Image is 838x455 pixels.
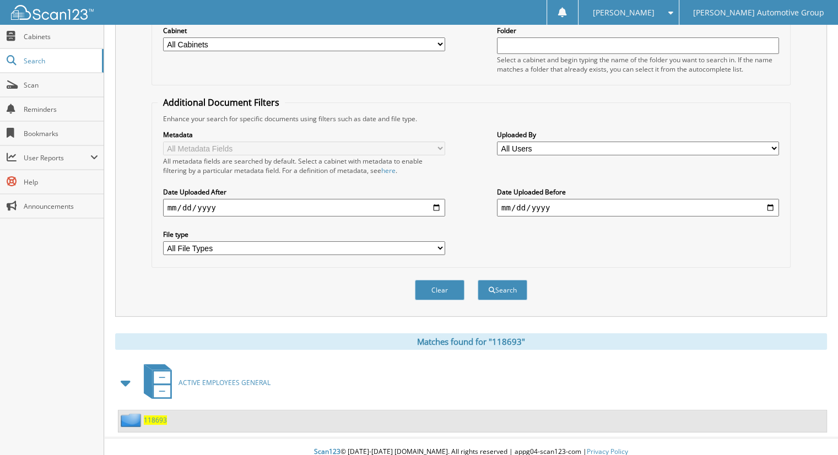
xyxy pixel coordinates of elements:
span: Scan [24,80,98,90]
span: Bookmarks [24,129,98,138]
button: Search [478,280,527,300]
label: Uploaded By [497,130,779,139]
span: Search [24,56,96,66]
div: Enhance your search for specific documents using filters such as date and file type. [158,114,785,123]
a: ACTIVE EMPLOYEES GENERAL [137,361,271,404]
legend: Additional Document Filters [158,96,285,109]
a: here [381,166,396,175]
span: Reminders [24,105,98,114]
input: start [163,199,445,216]
span: [PERSON_NAME] [592,9,654,16]
a: 118693 [144,415,167,425]
img: scan123-logo-white.svg [11,5,94,20]
span: Help [24,177,98,187]
label: Date Uploaded Before [497,187,779,197]
label: File type [163,230,445,239]
label: Date Uploaded After [163,187,445,197]
span: ACTIVE EMPLOYEES GENERAL [179,378,271,387]
button: Clear [415,280,464,300]
label: Metadata [163,130,445,139]
iframe: Chat Widget [783,402,838,455]
label: Folder [497,26,779,35]
span: Announcements [24,202,98,211]
div: Matches found for "118693" [115,333,827,350]
div: Select a cabinet and begin typing the name of the folder you want to search in. If the name match... [497,55,779,74]
span: Cabinets [24,32,98,41]
label: Cabinet [163,26,445,35]
img: folder2.png [121,413,144,427]
input: end [497,199,779,216]
span: User Reports [24,153,90,162]
span: [PERSON_NAME] Automotive Group [693,9,824,16]
div: All metadata fields are searched by default. Select a cabinet with metadata to enable filtering b... [163,156,445,175]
